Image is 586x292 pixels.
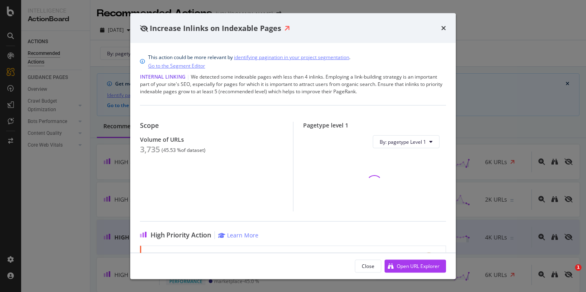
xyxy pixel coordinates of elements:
button: Close [355,259,381,272]
div: times [441,23,446,33]
iframe: Intercom live chat [558,264,578,284]
button: By: pagetype Level 1 [373,135,439,148]
span: High Priority Action [151,231,211,239]
span: Internal Linking [140,73,186,80]
div: We detected some indexable pages with less than 4 inlinks. Employing a link-building strategy is ... [140,73,446,95]
span: 1 [575,264,582,271]
a: Learn More [218,231,258,239]
div: info banner [140,53,446,70]
div: This action could be more relevant by . [148,53,350,70]
div: modal [130,13,456,279]
span: Increase Inlinks on Indexable Pages [150,23,281,33]
div: Open URL Explorer [397,262,439,269]
span: | [187,73,190,80]
span: By: pagetype Level 1 [380,138,426,145]
div: Scope [140,122,283,130]
div: ( 45.53 % of dataset ) [162,147,206,153]
div: 3,735 [140,145,160,154]
button: Open URL Explorer [385,259,446,272]
div: Pagetype level 1 [303,122,446,129]
div: eye-slash [140,25,148,31]
a: identifying pagination in your project segmentation [234,53,349,61]
div: Learn More [227,231,258,239]
div: Close [362,262,374,269]
div: Volume of URLs [140,136,283,143]
a: Go to the Segment Editor [148,61,205,70]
